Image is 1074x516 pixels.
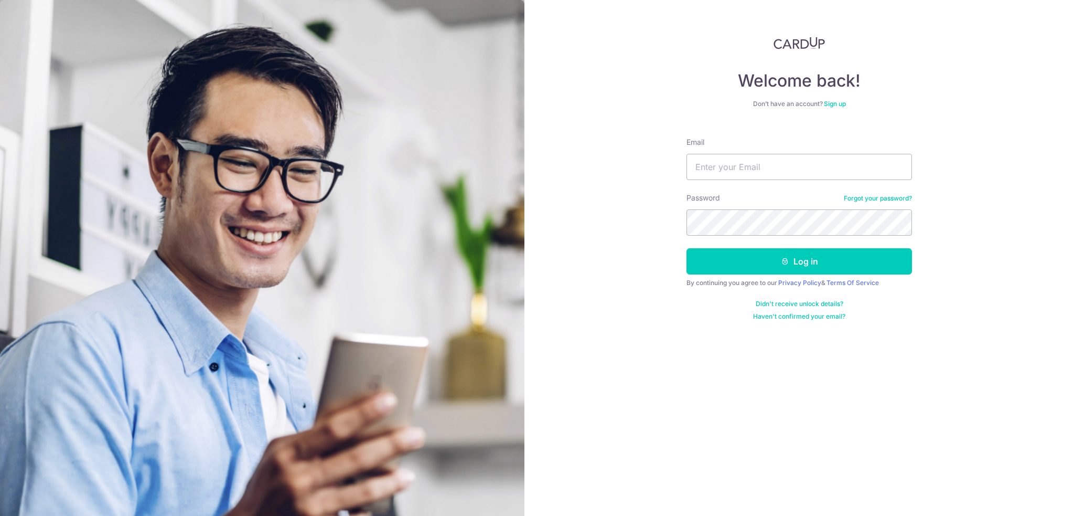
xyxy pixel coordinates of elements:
img: CardUp Logo [774,37,825,49]
a: Privacy Policy [778,279,821,287]
a: Forgot your password? [844,194,912,203]
a: Terms Of Service [826,279,879,287]
label: Email [686,137,704,148]
div: By continuing you agree to our & [686,279,912,287]
a: Haven't confirmed your email? [753,312,845,321]
input: Enter your Email [686,154,912,180]
label: Password [686,193,720,203]
div: Don’t have an account? [686,100,912,108]
button: Log in [686,248,912,275]
h4: Welcome back! [686,70,912,91]
a: Didn't receive unlock details? [756,300,843,308]
a: Sign up [824,100,846,108]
